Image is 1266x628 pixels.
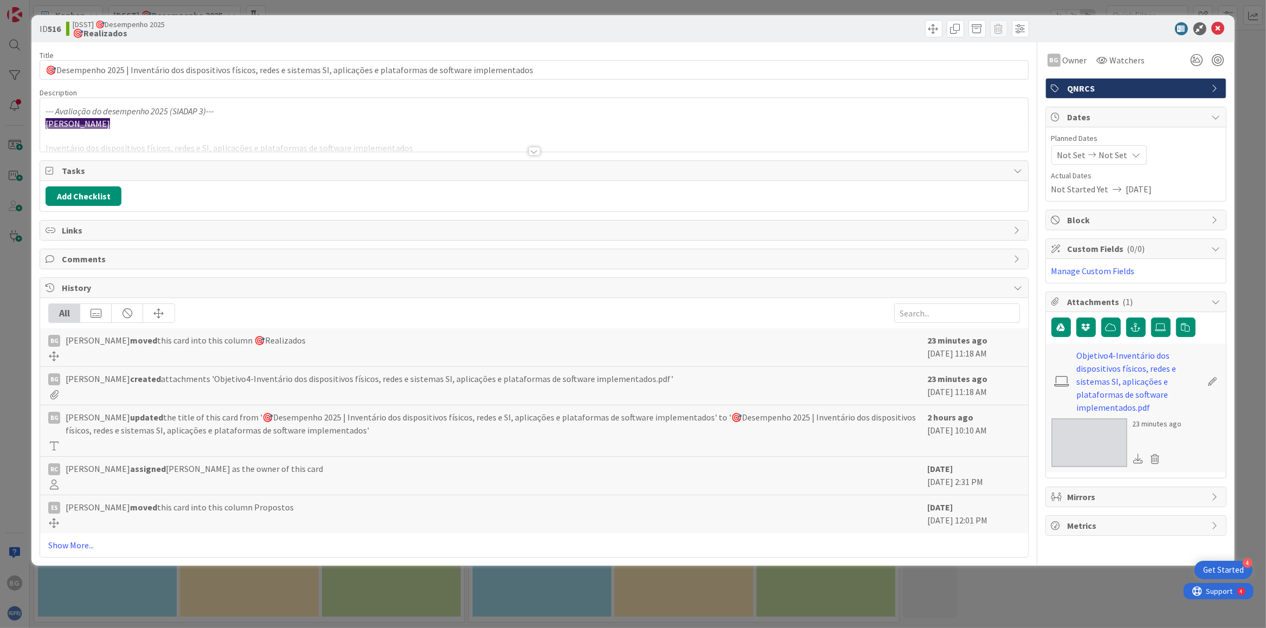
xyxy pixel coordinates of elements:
span: [PERSON_NAME] this card into this column Propostos [66,501,294,514]
div: [DATE] 11:18 AM [928,334,1020,361]
a: Show More... [48,539,1019,552]
div: RC [48,463,60,475]
span: Block [1068,213,1206,226]
div: [DATE] 12:01 PM [928,501,1020,528]
span: ( 0/0 ) [1127,243,1145,254]
b: 2 hours ago [928,412,974,423]
label: Title [40,50,54,60]
span: Not Set [1099,148,1128,161]
div: 4 [1243,558,1252,568]
span: ID [40,22,61,35]
span: [DSST] 🎯Desempenho 2025 [73,20,165,29]
em: --- Avaliação do desempenho 2025 (SIADAP 3)--- [46,106,214,116]
b: 516 [48,23,61,34]
span: Metrics [1068,519,1206,532]
span: Planned Dates [1051,133,1220,144]
span: [PERSON_NAME] attachments 'Objetivo4-Inventário dos dispositivos físicos, redes e sistemas SI, ap... [66,372,673,385]
div: BG [48,412,60,424]
span: Comments [62,253,1008,266]
div: Open Get Started checklist, remaining modules: 4 [1194,561,1252,579]
span: Links [62,224,1008,237]
span: [DATE] [1126,183,1152,196]
span: Attachments [1068,295,1206,308]
b: 🎯Realizados [73,29,165,37]
div: Get Started [1203,565,1244,575]
div: [DATE] 11:18 AM [928,372,1020,399]
b: moved [130,335,157,346]
input: type card name here... [40,60,1028,80]
div: BG [48,373,60,385]
span: [PERSON_NAME] [46,118,110,129]
span: Owner [1063,54,1087,67]
span: [PERSON_NAME] [PERSON_NAME] as the owner of this card [66,462,323,475]
span: [PERSON_NAME] the title of this card from '🎯Desempenho 2025 | Inventário dos dispositivos físicos... [66,411,922,437]
div: BG [1048,54,1061,67]
span: Mirrors [1068,490,1206,503]
div: All [49,304,80,322]
b: updated [130,412,163,423]
a: Manage Custom Fields [1051,266,1135,276]
div: BG [48,335,60,347]
b: created [130,373,161,384]
div: ES [48,502,60,514]
b: 23 minutes ago [928,373,988,384]
b: 23 minutes ago [928,335,988,346]
span: Tasks [62,164,1008,177]
b: assigned [130,463,166,474]
a: Objetivo4-Inventário dos dispositivos físicos, redes e sistemas SI, aplicações e plataformas de s... [1076,349,1202,414]
button: Add Checklist [46,186,121,206]
div: [DATE] 2:31 PM [928,462,1020,489]
span: Not Started Yet [1051,183,1109,196]
span: Actual Dates [1051,170,1220,182]
span: History [62,281,1008,294]
span: ( 1 ) [1123,296,1133,307]
div: 4 [56,4,59,13]
span: Custom Fields [1068,242,1206,255]
b: [DATE] [928,463,953,474]
span: Dates [1068,111,1206,124]
span: Not Set [1057,148,1086,161]
span: [PERSON_NAME] this card into this column 🎯Realizados [66,334,306,347]
div: Download [1133,452,1145,466]
input: Search... [894,303,1020,323]
span: Support [23,2,49,15]
b: moved [130,502,157,513]
span: Watchers [1110,54,1145,67]
span: Description [40,88,77,98]
span: QNRCS [1068,82,1206,95]
div: 23 minutes ago [1133,418,1182,430]
b: [DATE] [928,502,953,513]
div: [DATE] 10:10 AM [928,411,1020,451]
